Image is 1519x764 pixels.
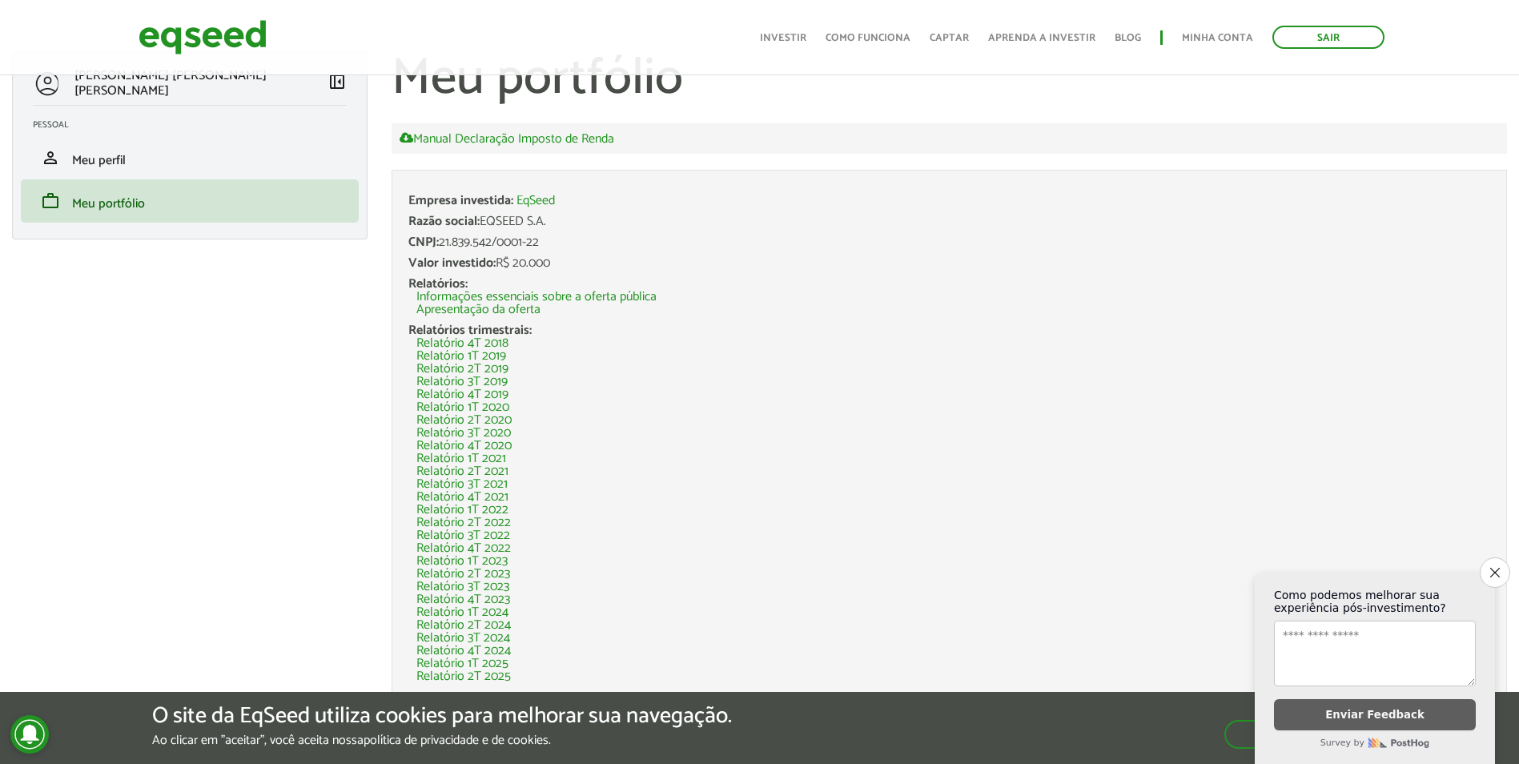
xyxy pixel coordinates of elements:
[416,401,509,414] a: Relatório 1T 2020
[416,440,512,452] a: Relatório 4T 2020
[152,704,732,729] h5: O site da EqSeed utiliza cookies para melhorar sua navegação.
[416,517,511,529] a: Relatório 2T 2022
[416,427,511,440] a: Relatório 3T 2020
[408,215,1490,228] div: EQSEED S.A.
[408,231,439,253] span: CNPJ:
[416,581,509,593] a: Relatório 3T 2023
[416,376,508,388] a: Relatório 3T 2019
[408,273,468,295] span: Relatórios:
[328,72,347,94] a: Colapsar menu
[328,72,347,91] span: left_panel_close
[416,388,508,401] a: Relatório 4T 2019
[1182,33,1253,43] a: Minha conta
[760,33,806,43] a: Investir
[408,320,532,341] span: Relatórios trimestrais:
[416,568,510,581] a: Relatório 2T 2023
[416,478,508,491] a: Relatório 3T 2021
[416,452,506,465] a: Relatório 1T 2021
[139,16,267,58] img: EqSeed
[416,363,508,376] a: Relatório 2T 2019
[416,291,657,304] a: Informações essenciais sobre a oferta pública
[416,414,512,427] a: Relatório 2T 2020
[364,734,549,747] a: política de privacidade e de cookies
[416,670,511,683] a: Relatório 2T 2025
[33,148,347,167] a: personMeu perfil
[408,252,496,274] span: Valor investido:
[408,257,1490,270] div: R$ 20.000
[72,193,145,215] span: Meu portfólio
[1115,33,1141,43] a: Blog
[416,465,508,478] a: Relatório 2T 2021
[416,337,508,350] a: Relatório 4T 2018
[988,33,1095,43] a: Aprenda a investir
[416,593,510,606] a: Relatório 4T 2023
[408,190,513,211] span: Empresa investida:
[21,136,359,179] li: Meu perfil
[416,619,511,632] a: Relatório 2T 2024
[416,657,508,670] a: Relatório 1T 2025
[400,131,614,146] a: Manual Declaração Imposto de Renda
[826,33,910,43] a: Como funciona
[408,236,1490,249] div: 21.839.542/0001-22
[1272,26,1384,49] a: Sair
[33,120,359,130] h2: Pessoal
[152,733,732,748] p: Ao clicar em "aceitar", você aceita nossa .
[416,542,511,555] a: Relatório 4T 2022
[33,191,347,211] a: workMeu portfólio
[416,491,508,504] a: Relatório 4T 2021
[72,150,126,171] span: Meu perfil
[408,211,480,232] span: Razão social:
[516,195,555,207] a: EqSeed
[416,606,508,619] a: Relatório 1T 2024
[416,504,508,517] a: Relatório 1T 2022
[416,350,506,363] a: Relatório 1T 2019
[41,148,60,167] span: person
[74,68,328,99] p: [PERSON_NAME] [PERSON_NAME] [PERSON_NAME]
[1224,720,1367,749] button: Aceitar
[41,191,60,211] span: work
[416,555,508,568] a: Relatório 1T 2023
[416,529,510,542] a: Relatório 3T 2022
[416,632,510,645] a: Relatório 3T 2024
[392,51,1507,107] h1: Meu portfólio
[930,33,969,43] a: Captar
[416,304,540,316] a: Apresentação da oferta
[21,179,359,223] li: Meu portfólio
[416,645,511,657] a: Relatório 4T 2024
